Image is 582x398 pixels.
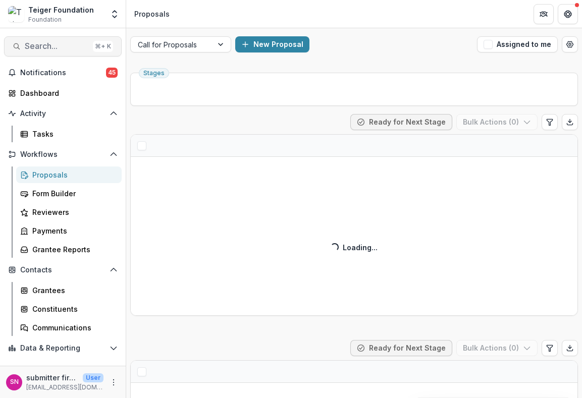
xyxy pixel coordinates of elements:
[20,344,105,353] span: Data & Reporting
[4,146,122,162] button: Open Workflows
[83,373,103,382] p: User
[16,301,122,317] a: Constituents
[16,185,122,202] a: Form Builder
[32,207,114,217] div: Reviewers
[4,105,122,122] button: Open Activity
[26,383,103,392] p: [EMAIL_ADDRESS][DOMAIN_NAME]
[16,222,122,239] a: Payments
[16,204,122,220] a: Reviewers
[25,41,89,51] span: Search...
[558,4,578,24] button: Get Help
[28,15,62,24] span: Foundation
[477,36,558,52] button: Assigned to me
[93,41,113,52] div: ⌘ + K
[32,304,114,314] div: Constituents
[4,85,122,101] a: Dashboard
[134,9,170,19] div: Proposals
[20,266,105,274] span: Contacts
[32,225,114,236] div: Payments
[4,65,122,81] button: Notifications45
[16,241,122,258] a: Grantee Reports
[16,166,122,183] a: Proposals
[143,70,165,77] span: Stages
[16,126,122,142] a: Tasks
[4,340,122,356] button: Open Data & Reporting
[20,69,106,77] span: Notifications
[4,36,122,56] button: Search...
[108,4,122,24] button: Open entity switcher
[10,379,19,385] div: submitter first name submitter last name
[16,282,122,299] a: Grantees
[20,109,105,118] span: Activity
[235,36,309,52] button: New Proposal
[32,322,114,333] div: Communications
[20,88,114,98] div: Dashboard
[108,376,120,388] button: More
[28,5,94,15] div: Teiger Foundation
[32,188,114,199] div: Form Builder
[20,150,105,159] span: Workflows
[32,169,114,180] div: Proposals
[562,36,578,52] button: Open table manager
[4,262,122,278] button: Open Contacts
[534,4,554,24] button: Partners
[130,7,174,21] nav: breadcrumb
[8,6,24,22] img: Teiger Foundation
[26,372,79,383] p: submitter first name submitter last name
[16,319,122,336] a: Communications
[32,244,114,255] div: Grantee Reports
[32,285,114,296] div: Grantees
[32,129,114,139] div: Tasks
[106,68,118,78] span: 45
